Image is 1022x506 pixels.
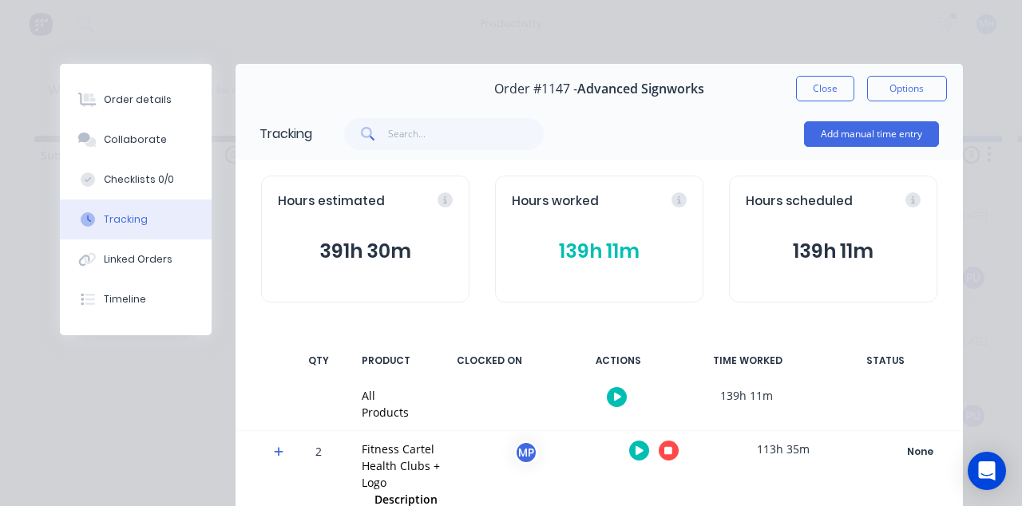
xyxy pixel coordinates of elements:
div: PRODUCT [352,344,420,378]
button: Add manual time entry [804,121,939,147]
div: ACTIONS [559,344,679,378]
div: STATUS [818,344,953,378]
div: 113h 35m [723,431,843,467]
button: 391h 30m [278,236,453,267]
div: TIME WORKED [688,344,808,378]
div: Tracking [104,212,148,227]
span: Advanced Signworks [577,81,704,97]
div: Fitness Cartel Health Clubs + Logo [362,441,446,491]
span: Order #1147 - [494,81,577,97]
div: Order details [104,93,172,107]
div: Linked Orders [104,252,172,267]
button: Order details [60,80,212,120]
button: Options [867,76,947,101]
button: 139h 11m [512,236,687,267]
div: 139h 11m [687,378,806,413]
div: Collaborate [104,132,167,147]
span: Hours scheduled [746,192,853,211]
div: Checklists 0/0 [104,172,174,187]
button: 139h 11m [746,236,921,267]
span: Hours estimated [278,192,385,211]
button: None [862,441,979,463]
button: Checklists 0/0 [60,160,212,200]
div: None [863,441,978,462]
button: Timeline [60,279,212,319]
div: Tracking [259,125,312,144]
button: Tracking [60,200,212,239]
div: Open Intercom Messenger [968,452,1006,490]
button: Linked Orders [60,239,212,279]
span: Hours worked [512,192,599,211]
div: QTY [295,344,343,378]
div: All Products [362,387,409,421]
button: Close [796,76,854,101]
button: Collaborate [60,120,212,160]
div: Timeline [104,292,146,306]
div: CLOCKED ON [430,344,549,378]
input: Search... [388,118,544,150]
div: MP [514,441,538,464]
